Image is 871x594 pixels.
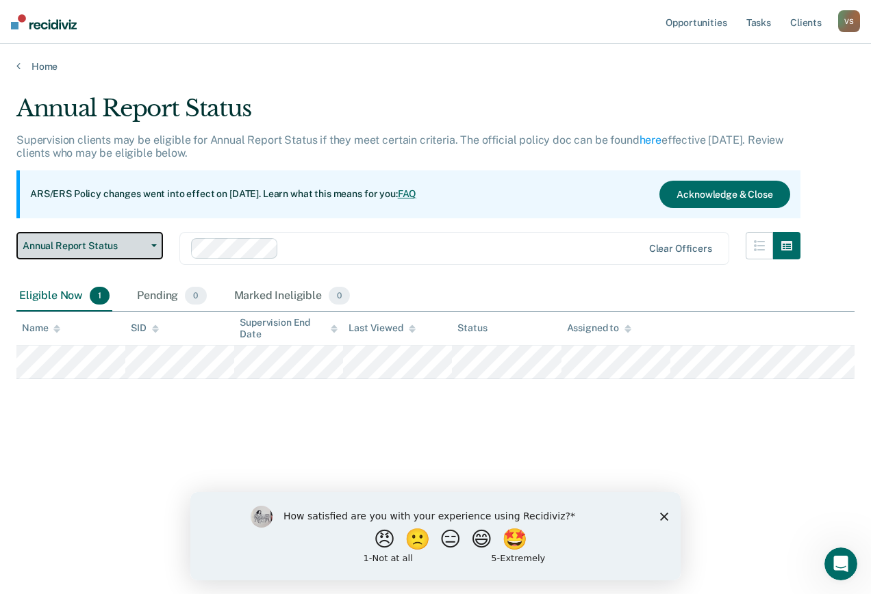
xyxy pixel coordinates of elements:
[16,281,112,311] div: Eligible Now1
[134,281,209,311] div: Pending0
[16,133,783,159] p: Supervision clients may be eligible for Annual Report Status if they meet certain criteria. The o...
[16,232,163,259] button: Annual Report Status
[640,133,661,146] a: here
[16,60,855,73] a: Home
[457,322,487,334] div: Status
[349,322,415,334] div: Last Viewed
[23,240,146,252] span: Annual Report Status
[329,287,350,305] span: 0
[16,94,800,133] div: Annual Report Status
[649,243,712,255] div: Clear officers
[398,188,417,199] a: FAQ
[185,287,206,305] span: 0
[838,10,860,32] div: V S
[659,181,790,208] button: Acknowledge & Close
[240,317,338,340] div: Supervision End Date
[190,492,681,580] iframe: Survey by Kim from Recidiviz
[567,322,631,334] div: Assigned to
[90,287,110,305] span: 1
[838,10,860,32] button: VS
[30,188,416,201] p: ARS/ERS Policy changes went into effect on [DATE]. Learn what this means for you:
[22,322,60,334] div: Name
[824,547,857,580] iframe: Intercom live chat
[231,281,353,311] div: Marked Ineligible0
[11,14,77,29] img: Recidiviz
[131,322,159,334] div: SID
